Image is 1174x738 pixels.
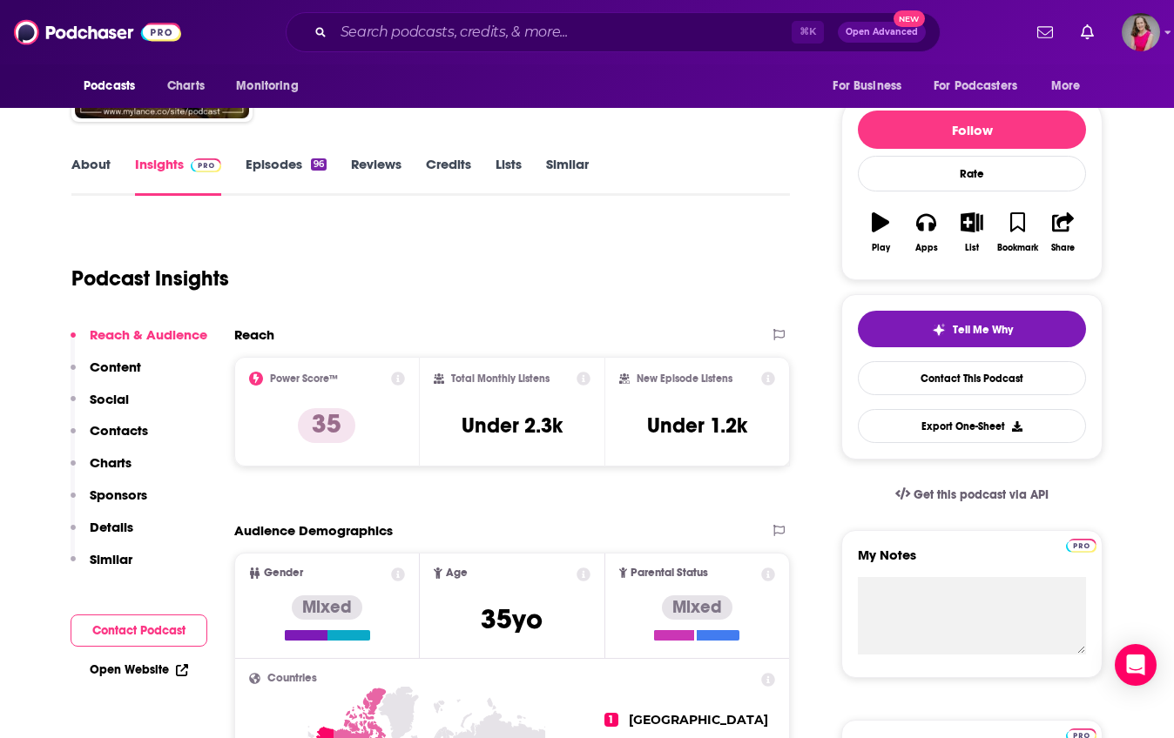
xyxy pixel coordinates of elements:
[286,12,941,52] div: Search podcasts, credits, & more...
[71,326,207,359] button: Reach & Audience
[90,326,207,343] p: Reach & Audience
[135,156,221,196] a: InsightsPodchaser Pro
[858,547,1086,577] label: My Notes
[426,156,471,196] a: Credits
[224,70,320,103] button: open menu
[949,201,995,264] button: List
[662,595,732,620] div: Mixed
[90,551,132,567] p: Similar
[481,602,543,636] span: 35 yo
[604,713,618,727] span: 1
[546,156,589,196] a: Similar
[1122,13,1160,51] span: Logged in as AmyRasdal
[292,595,362,620] div: Mixed
[858,201,903,264] button: Play
[1051,243,1075,253] div: Share
[1030,17,1060,47] a: Show notifications dropdown
[1041,201,1086,264] button: Share
[629,712,768,728] span: [GEOGRAPHIC_DATA]
[191,158,221,172] img: Podchaser Pro
[934,74,1017,98] span: For Podcasters
[872,243,890,253] div: Play
[1122,13,1160,51] img: User Profile
[881,473,1063,516] a: Get this podcast via API
[451,372,550,385] h2: Total Monthly Listens
[932,323,946,337] img: tell me why sparkle
[234,522,393,539] h2: Audience Demographics
[90,391,129,407] p: Social
[334,18,792,46] input: Search podcasts, credits, & more...
[71,422,148,454] button: Contacts
[71,551,132,583] button: Similar
[71,359,141,391] button: Content
[1051,74,1081,98] span: More
[1066,539,1096,553] img: Podchaser Pro
[246,156,327,196] a: Episodes96
[631,567,708,579] span: Parental Status
[167,74,205,98] span: Charts
[1122,13,1160,51] button: Show profile menu
[637,372,732,385] h2: New Episode Listens
[71,486,147,519] button: Sponsors
[1074,17,1101,47] a: Show notifications dropdown
[446,567,468,579] span: Age
[1066,536,1096,553] a: Pro website
[858,311,1086,347] button: tell me why sparkleTell Me Why
[647,413,747,439] h3: Under 1.2k
[90,519,133,535] p: Details
[1115,644,1157,686] div: Open Intercom Messenger
[71,454,132,486] button: Charts
[903,201,948,264] button: Apps
[234,326,274,343] h2: Reach
[894,10,925,27] span: New
[953,323,1013,337] span: Tell Me Why
[351,156,401,196] a: Reviews
[90,422,148,439] p: Contacts
[90,454,132,471] p: Charts
[858,361,1086,395] a: Contact This Podcast
[858,111,1086,149] button: Follow
[792,21,824,44] span: ⌘ K
[858,156,1086,191] div: Rate
[14,16,181,49] img: Podchaser - Follow, Share and Rate Podcasts
[90,359,141,375] p: Content
[820,70,923,103] button: open menu
[270,372,338,385] h2: Power Score™
[311,158,327,171] div: 96
[846,28,918,37] span: Open Advanced
[71,614,207,647] button: Contact Podcast
[71,156,111,196] a: About
[858,409,1086,443] button: Export One-Sheet
[90,486,147,503] p: Sponsors
[90,662,188,677] a: Open Website
[462,413,563,439] h3: Under 2.3k
[264,567,303,579] span: Gender
[267,673,317,684] span: Countries
[965,243,979,253] div: List
[833,74,901,98] span: For Business
[71,265,229,292] h1: Podcast Insights
[915,243,938,253] div: Apps
[71,519,133,551] button: Details
[995,201,1040,264] button: Bookmark
[71,391,129,423] button: Social
[914,487,1049,502] span: Get this podcast via API
[84,74,135,98] span: Podcasts
[71,70,158,103] button: open menu
[236,74,298,98] span: Monitoring
[298,408,355,443] p: 35
[997,243,1038,253] div: Bookmark
[1039,70,1103,103] button: open menu
[922,70,1042,103] button: open menu
[156,70,215,103] a: Charts
[838,22,926,43] button: Open AdvancedNew
[496,156,522,196] a: Lists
